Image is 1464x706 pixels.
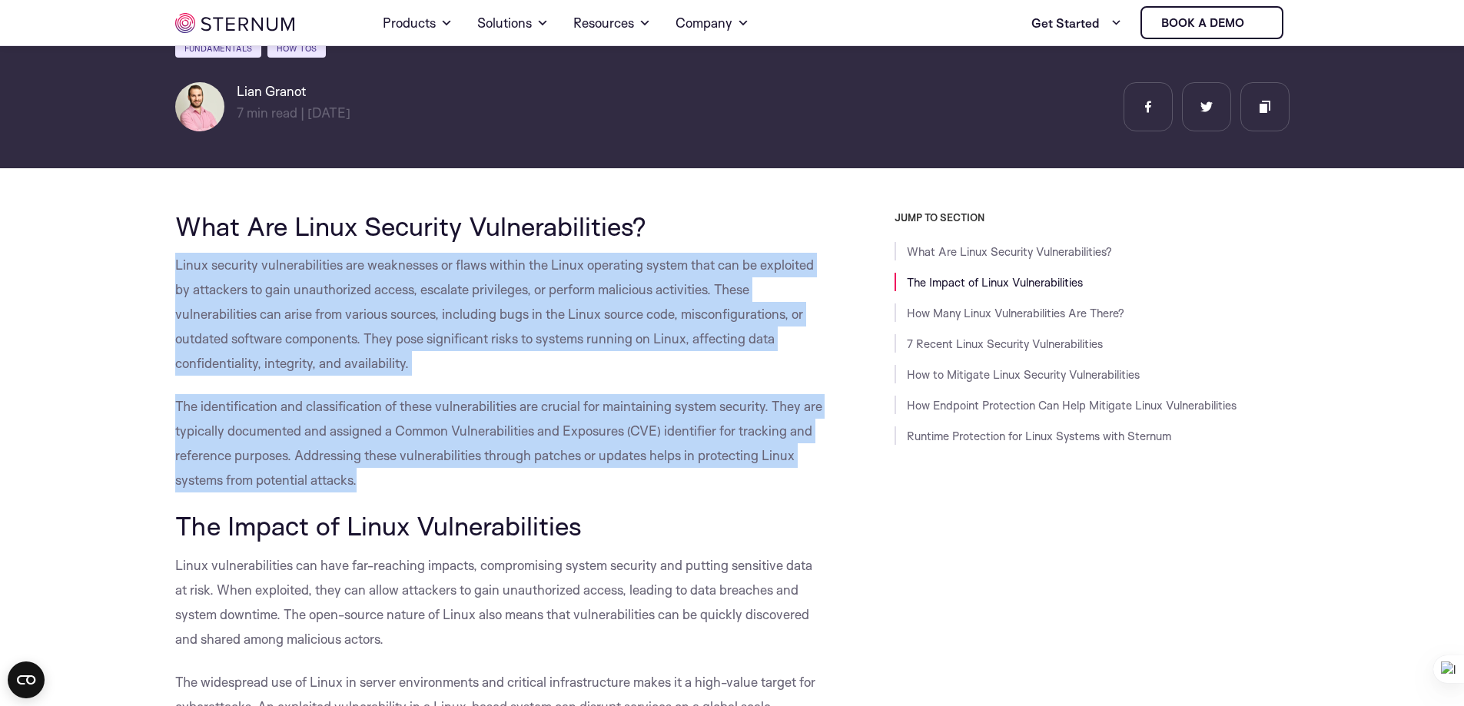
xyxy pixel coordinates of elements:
[175,82,224,131] img: Lian Granot
[267,39,326,58] a: How Tos
[477,2,549,45] a: Solutions
[907,429,1171,443] a: Runtime Protection for Linux Systems with Sternum
[175,257,814,371] span: Linux security vulnerabilities are weaknesses or flaws within the Linux operating system that can...
[175,509,582,542] span: The Impact of Linux Vulnerabilities
[1250,17,1263,29] img: sternum iot
[907,336,1103,351] a: 7 Recent Linux Security Vulnerabilities
[175,210,646,242] span: What Are Linux Security Vulnerabilities?
[676,2,749,45] a: Company
[175,398,822,488] span: The identification and classification of these vulnerabilities are crucial for maintaining system...
[383,2,453,45] a: Products
[237,104,304,121] span: min read |
[1140,6,1283,39] a: Book a demo
[307,104,350,121] span: [DATE]
[8,661,45,698] button: Open CMP widget
[907,275,1083,290] a: The Impact of Linux Vulnerabilities
[573,2,651,45] a: Resources
[175,13,294,33] img: sternum iot
[175,39,261,58] a: Fundamentals
[907,398,1237,413] a: How Endpoint Protection Can Help Mitigate Linux Vulnerabilities
[907,306,1124,320] a: How Many Linux Vulnerabilities Are There?
[895,211,1290,224] h3: JUMP TO SECTION
[175,557,812,647] span: Linux vulnerabilities can have far-reaching impacts, compromising system security and putting sen...
[237,82,350,101] h6: Lian Granot
[237,104,244,121] span: 7
[907,367,1140,382] a: How to Mitigate Linux Security Vulnerabilities
[1031,8,1122,38] a: Get Started
[907,244,1112,259] a: What Are Linux Security Vulnerabilities?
